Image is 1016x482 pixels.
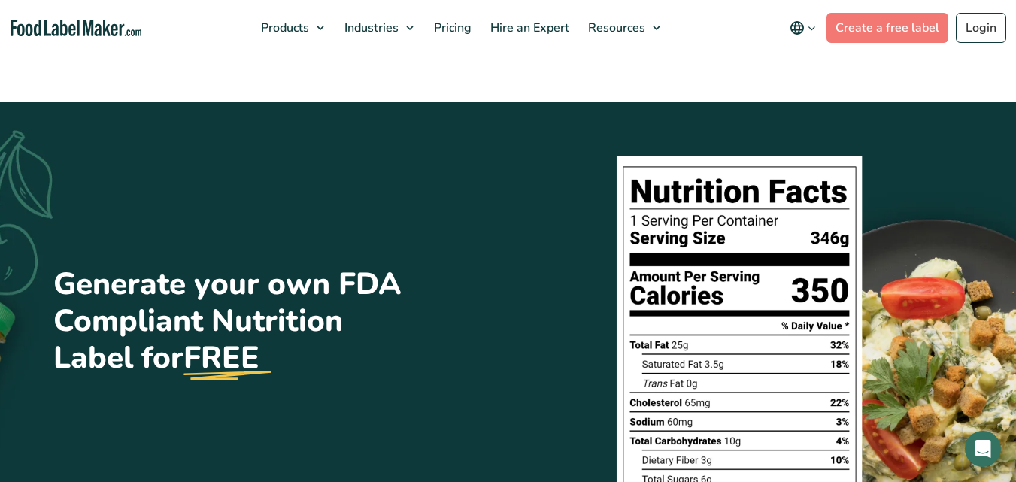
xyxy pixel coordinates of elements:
[486,20,571,36] span: Hire an Expert
[429,20,473,36] span: Pricing
[956,13,1006,43] a: Login
[826,13,948,43] a: Create a free label
[53,266,414,376] h1: Generate your own FDA Compliant Nutrition Label for
[965,431,1001,467] div: Open Intercom Messenger
[340,20,400,36] span: Industries
[584,20,647,36] span: Resources
[256,20,311,36] span: Products
[183,340,259,377] u: FREE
